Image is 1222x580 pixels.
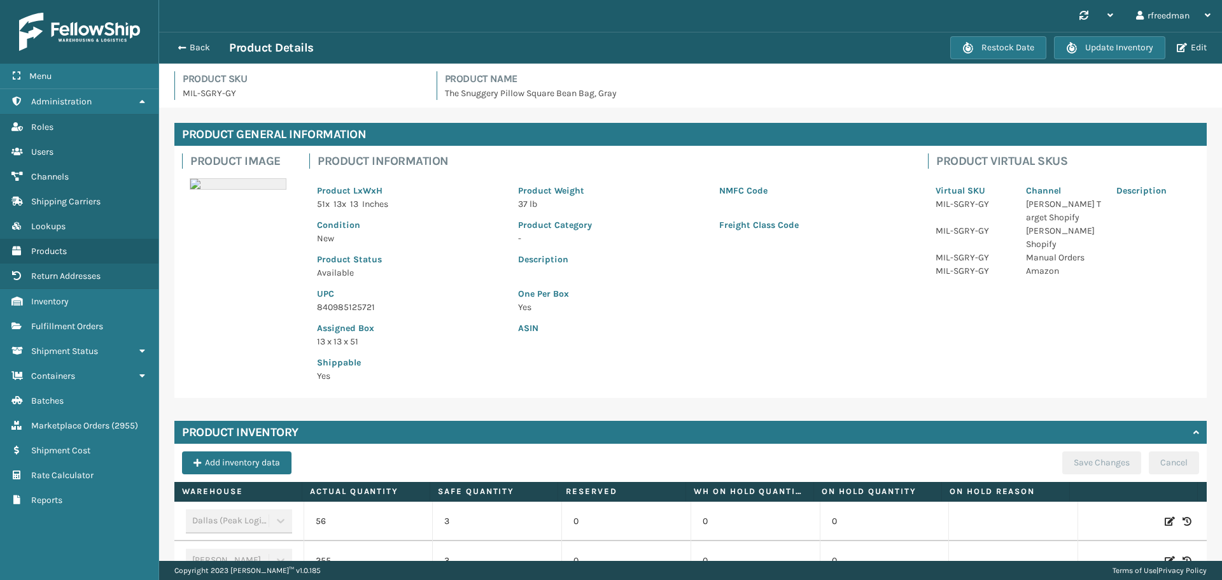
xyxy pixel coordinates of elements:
p: Yes [518,301,905,314]
p: MIL-SGRY-GY [936,251,1011,264]
span: Menu [29,71,52,81]
td: 0 [820,502,949,541]
i: Edit [1165,515,1175,528]
p: Description [1116,184,1191,197]
p: MIL-SGRY-GY [936,264,1011,278]
span: 37 lb [518,199,537,209]
label: Safe Quantity [438,486,550,497]
p: Freight Class Code [719,218,905,232]
label: Actual Quantity [310,486,422,497]
button: Edit [1173,42,1211,53]
p: 13 x 13 x 51 [317,335,503,348]
p: 0 [573,515,679,528]
td: 3 [432,502,561,541]
h4: Product Inventory [182,425,298,440]
p: Manual Orders [1026,251,1101,264]
img: 51104088640_40f294f443_o-scaled-700x700.jpg [190,178,286,190]
a: Privacy Policy [1158,566,1207,575]
p: Description [518,253,905,266]
td: 0 [691,502,820,541]
p: Product Weight [518,184,704,197]
span: Inches [362,199,388,209]
span: Administration [31,96,92,107]
p: Product Category [518,218,704,232]
button: Save Changes [1062,451,1141,474]
p: MIL-SGRY-GY [936,224,1011,237]
p: Product Status [317,253,503,266]
span: 51 x [317,199,330,209]
h4: Product Name [445,71,1207,87]
label: Reserved [566,486,678,497]
p: The Snuggery Pillow Square Bean Bag, Gray [445,87,1207,100]
p: Yes [317,369,503,383]
p: - [518,232,704,245]
span: Shipment Cost [31,445,90,456]
span: Roles [31,122,53,132]
p: 840985125721 [317,301,503,314]
span: Fulfillment Orders [31,321,103,332]
p: MIL-SGRY-GY [183,87,421,100]
p: Available [317,266,503,279]
button: Update Inventory [1054,36,1165,59]
p: Product LxWxH [317,184,503,197]
p: MIL-SGRY-GY [936,197,1011,211]
p: [PERSON_NAME] Shopify [1026,224,1101,251]
button: Add inventory data [182,451,291,474]
span: Reports [31,495,62,506]
p: [PERSON_NAME] Target Shopify [1026,197,1101,224]
span: Containers [31,371,75,381]
label: On Hold Reason [950,486,1062,497]
h3: Product Details [229,40,314,55]
i: Edit [1165,555,1175,567]
span: Batches [31,395,64,406]
p: Shippable [317,356,503,369]
p: One Per Box [518,287,905,301]
span: Return Addresses [31,271,101,281]
span: Channels [31,171,69,182]
img: logo [19,13,140,51]
label: Warehouse [182,486,294,497]
p: NMFC Code [719,184,905,197]
h4: Product Image [190,153,294,169]
i: Inventory History [1183,515,1191,528]
span: Products [31,246,67,257]
p: Copyright 2023 [PERSON_NAME]™ v 1.0.185 [174,561,321,580]
span: 13 [350,199,358,209]
span: Users [31,146,53,157]
p: New [317,232,503,245]
p: Condition [317,218,503,232]
h4: Product General Information [174,123,1207,146]
span: Lookups [31,221,66,232]
p: Assigned Box [317,322,503,335]
label: On Hold Quantity [822,486,934,497]
button: Back [171,42,229,53]
button: Cancel [1149,451,1199,474]
span: ( 2955 ) [111,420,138,431]
div: | [1113,561,1207,580]
p: ASIN [518,322,905,335]
p: UPC [317,287,503,301]
span: 13 x [334,199,346,209]
i: Inventory History [1183,555,1191,567]
span: Marketplace Orders [31,420,109,431]
label: WH On hold quantity [694,486,806,497]
h4: Product Virtual SKUs [936,153,1199,169]
h4: Product SKU [183,71,421,87]
h4: Product Information [318,153,913,169]
p: 0 [573,555,679,567]
button: Restock Date [950,36,1046,59]
span: Shipping Carriers [31,196,101,207]
span: Shipment Status [31,346,98,357]
p: Virtual SKU [936,184,1011,197]
a: Terms of Use [1113,566,1156,575]
p: Channel [1026,184,1101,197]
p: Amazon [1026,264,1101,278]
span: Rate Calculator [31,470,94,481]
span: Inventory [31,296,69,307]
td: 56 [304,502,433,541]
